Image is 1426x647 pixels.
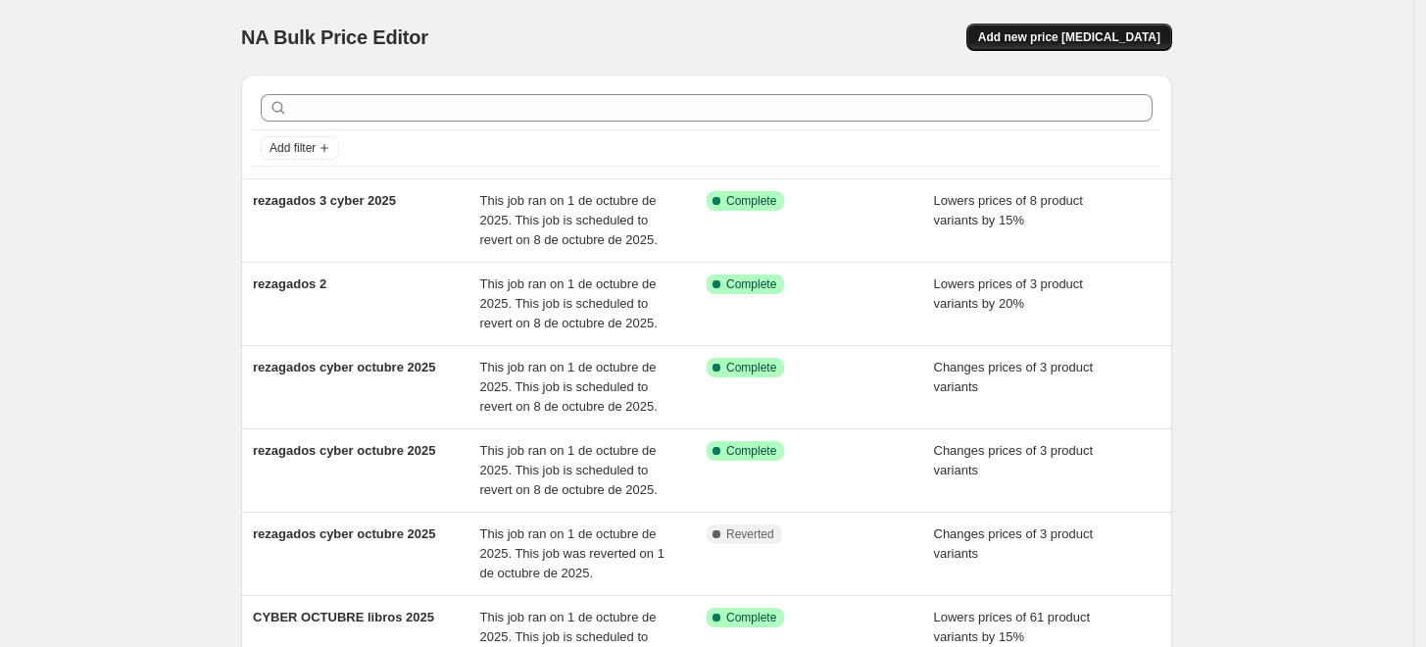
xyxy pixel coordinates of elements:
span: Add filter [270,140,316,156]
span: Reverted [726,526,774,542]
span: rezagados cyber octubre 2025 [253,526,435,541]
span: rezagados cyber octubre 2025 [253,443,435,458]
span: NA Bulk Price Editor [241,26,428,48]
span: Complete [726,610,776,625]
span: rezagados cyber octubre 2025 [253,360,435,374]
span: Complete [726,276,776,292]
span: Complete [726,193,776,209]
span: Lowers prices of 3 product variants by 20% [934,276,1083,311]
span: Complete [726,360,776,375]
button: Add filter [261,136,339,160]
span: Lowers prices of 61 product variants by 15% [934,610,1091,644]
span: Lowers prices of 8 product variants by 15% [934,193,1083,227]
span: Changes prices of 3 product variants [934,443,1094,477]
span: Add new price [MEDICAL_DATA] [978,29,1160,45]
span: This job ran on 1 de octubre de 2025. This job is scheduled to revert on 8 de octubre de 2025. [480,193,658,247]
span: This job ran on 1 de octubre de 2025. This job is scheduled to revert on 8 de octubre de 2025. [480,276,658,330]
span: This job ran on 1 de octubre de 2025. This job is scheduled to revert on 8 de octubre de 2025. [480,360,658,414]
span: Complete [726,443,776,459]
span: CYBER OCTUBRE libros 2025 [253,610,434,624]
span: This job ran on 1 de octubre de 2025. This job was reverted on 1 de octubre de 2025. [480,526,664,580]
span: Changes prices of 3 product variants [934,360,1094,394]
span: This job ran on 1 de octubre de 2025. This job is scheduled to revert on 8 de octubre de 2025. [480,443,658,497]
button: Add new price [MEDICAL_DATA] [966,24,1172,51]
span: rezagados 2 [253,276,326,291]
span: Changes prices of 3 product variants [934,526,1094,561]
span: rezagados 3 cyber 2025 [253,193,396,208]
